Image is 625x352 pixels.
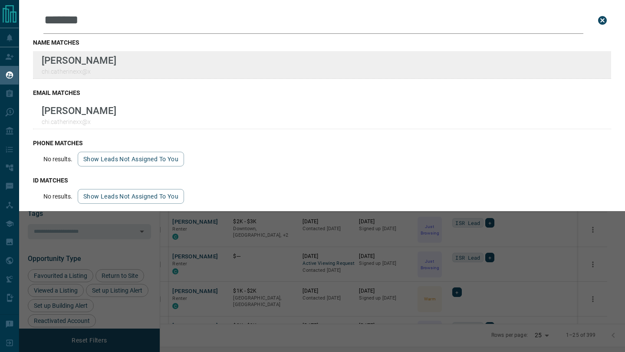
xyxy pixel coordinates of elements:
[42,68,116,75] p: chi.catherinexx@x
[78,152,184,166] button: show leads not assigned to you
[42,118,116,125] p: chi.catherinexx@x
[42,55,116,66] p: [PERSON_NAME]
[33,89,611,96] h3: email matches
[42,105,116,116] p: [PERSON_NAME]
[43,193,72,200] p: No results.
[33,177,611,184] h3: id matches
[33,39,611,46] h3: name matches
[43,156,72,163] p: No results.
[33,140,611,147] h3: phone matches
[78,189,184,204] button: show leads not assigned to you
[594,12,611,29] button: close search bar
